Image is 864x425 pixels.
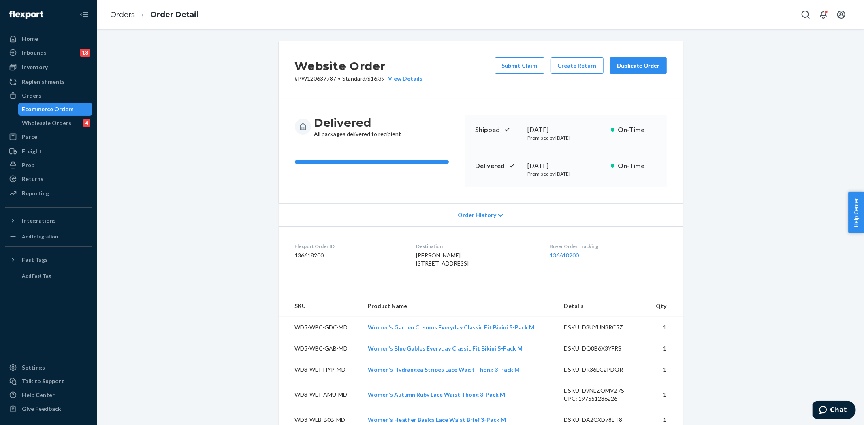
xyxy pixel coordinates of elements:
div: DSKU: DA2CXD78ET8 [564,416,640,424]
p: # PW120637787 / $16.39 [295,74,423,83]
button: Create Return [551,57,604,74]
div: DSKU: D8UYUN8RC5Z [564,323,640,331]
img: Flexport logo [9,11,43,19]
a: Settings [5,361,92,374]
button: Submit Claim [495,57,544,74]
span: • [338,75,341,82]
div: Add Integration [22,233,58,240]
div: [DATE] [528,125,604,134]
a: Add Integration [5,230,92,243]
div: Returns [22,175,43,183]
iframe: Opens a widget where you can chat to one of our agents [813,401,856,421]
td: WD3-WLT-AMU-MD [279,380,361,409]
h2: Website Order [295,57,423,74]
td: 1 [646,317,683,338]
div: Fast Tags [22,256,48,264]
div: Settings [22,363,45,372]
a: Women's Heather Basics Lace Waist Brief 3-Pack M [368,416,506,423]
button: Give Feedback [5,402,92,415]
a: Add Fast Tag [5,270,92,283]
div: 18 [80,49,90,57]
dt: Flexport Order ID [295,243,403,250]
th: Details [557,295,646,317]
ol: breadcrumbs [104,3,205,27]
button: Open Search Box [798,6,814,23]
a: Inbounds18 [5,46,92,59]
span: Standard [343,75,366,82]
button: Open account menu [833,6,849,23]
a: Ecommerce Orders [18,103,93,116]
button: Open notifications [815,6,832,23]
a: Freight [5,145,92,158]
div: Freight [22,147,42,155]
a: Women's Hydrangea Stripes Lace Waist Thong 3-Pack M [368,366,520,373]
th: Qty [646,295,683,317]
dt: Destination [416,243,537,250]
a: 136618200 [550,252,579,259]
h3: Delivered [314,115,401,130]
div: Replenishments [22,78,65,86]
div: [DATE] [528,161,604,170]
div: Help Center [22,391,55,399]
div: Reporting [22,189,49,198]
div: DSKU: DR36EC2PDQR [564,365,640,374]
a: Returns [5,172,92,185]
td: WD5-WBC-GAB-MD [279,338,361,359]
p: On-Time [618,161,657,170]
th: Product Name [361,295,558,317]
div: Inventory [22,63,48,71]
span: [PERSON_NAME] [STREET_ADDRESS] [416,252,469,267]
div: Duplicate Order [617,62,660,70]
div: Ecommerce Orders [22,105,74,113]
a: Order Detail [150,10,198,19]
div: DSKU: DQ8B6X3YFRS [564,344,640,353]
button: Duplicate Order [610,57,667,74]
td: 1 [646,338,683,359]
a: Orders [110,10,135,19]
p: Promised by [DATE] [528,170,604,177]
div: Parcel [22,133,39,141]
button: Integrations [5,214,92,227]
dd: 136618200 [295,251,403,259]
a: Women's Blue Gables Everyday Classic Fit Bikini 5-Pack M [368,345,523,352]
a: Reporting [5,187,92,200]
span: Order History [458,211,496,219]
a: Replenishments [5,75,92,88]
p: Promised by [DATE] [528,134,604,141]
button: Close Navigation [76,6,92,23]
a: Inventory [5,61,92,74]
button: Help Center [848,192,864,233]
td: 1 [646,359,683,380]
div: Prep [22,161,34,169]
div: Talk to Support [22,377,64,385]
td: WD5-WBC-GDC-MD [279,317,361,338]
div: Inbounds [22,49,47,57]
div: Orders [22,91,41,100]
a: Orders [5,89,92,102]
p: On-Time [618,125,657,134]
div: Wholesale Orders [22,119,72,127]
a: Home [5,32,92,45]
div: Give Feedback [22,405,61,413]
a: Women's Garden Cosmos Everyday Classic Fit Bikini 5-Pack M [368,324,535,331]
a: Prep [5,159,92,172]
dt: Buyer Order Tracking [550,243,666,250]
button: View Details [385,74,423,83]
a: Help Center [5,389,92,402]
th: SKU [279,295,361,317]
a: Women's Autumn Ruby Lace Waist Thong 3-Pack M [368,391,506,398]
a: Parcel [5,130,92,143]
button: Fast Tags [5,253,92,266]
button: Talk to Support [5,375,92,388]
div: Add Fast Tag [22,272,51,279]
div: Integrations [22,217,56,225]
div: All packages delivered to recipient [314,115,401,138]
td: 1 [646,380,683,409]
div: DSKU: D9NEZQMVZ7S [564,387,640,395]
td: WD3-WLT-HYP-MD [279,359,361,380]
p: Delivered [475,161,521,170]
p: Shipped [475,125,521,134]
